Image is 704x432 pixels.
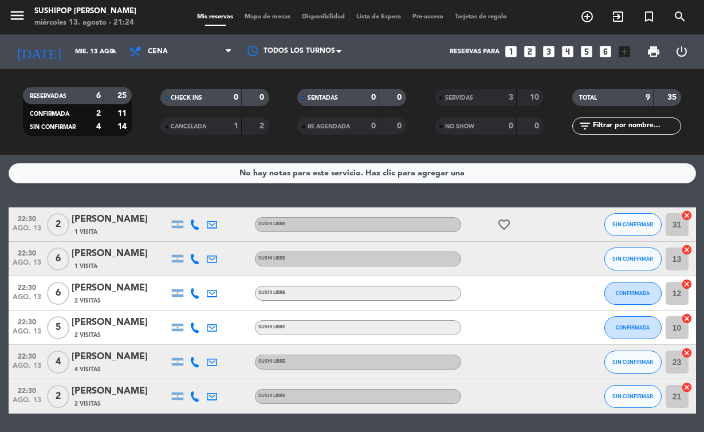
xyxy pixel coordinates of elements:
span: 4 Visitas [74,365,101,374]
button: CONFIRMADA [604,316,662,339]
strong: 0 [534,122,541,130]
button: SIN CONFIRMAR [604,213,662,236]
strong: 0 [259,93,266,101]
span: 5 [47,316,69,339]
strong: 2 [259,122,266,130]
span: 4 [47,351,69,374]
i: cancel [681,244,693,256]
i: exit_to_app [611,10,625,23]
span: 22:30 [13,383,41,396]
span: Reservas para [450,48,500,56]
span: SIN CONFIRMAR [612,221,653,227]
button: SIN CONFIRMAR [604,248,662,270]
span: CANCELADA [171,124,206,129]
span: SUSHI LIBRE [258,290,285,295]
div: miércoles 13. agosto - 21:24 [34,17,136,29]
i: add_box [617,44,632,59]
i: cancel [681,210,693,221]
strong: 0 [234,93,238,101]
span: SUSHI LIBRE [258,359,285,364]
i: power_settings_new [675,45,689,58]
span: 2 Visitas [74,331,101,340]
span: print [647,45,660,58]
i: looks_5 [579,44,594,59]
div: [PERSON_NAME] [72,281,169,296]
span: Cena [148,48,168,56]
strong: 35 [667,93,679,101]
span: 22:30 [13,211,41,225]
span: CONFIRMADA [616,290,650,296]
div: [PERSON_NAME] [72,212,169,227]
span: Reserva especial [634,7,664,26]
i: looks_6 [598,44,613,59]
button: menu [9,7,26,28]
span: 6 [47,248,69,270]
strong: 3 [509,93,513,101]
span: ago. 13 [13,328,41,341]
span: CHECK INS [171,95,202,101]
i: filter_list [578,119,592,133]
div: No hay notas para este servicio. Haz clic para agregar una [239,167,465,180]
span: SIN CONFIRMAR [612,256,653,262]
span: RESERVAR MESA [572,7,603,26]
strong: 0 [371,122,376,130]
span: SUSHI LIBRE [258,222,285,226]
span: Tarjetas de regalo [449,14,513,20]
span: CONFIRMADA [30,111,69,117]
span: ago. 13 [13,362,41,375]
strong: 4 [96,123,101,131]
span: SIN CONFIRMAR [612,393,653,399]
span: Pre-acceso [407,14,449,20]
span: SIN CONFIRMAR [30,124,76,130]
div: [PERSON_NAME] [72,384,169,399]
i: looks_3 [541,44,556,59]
span: NO SHOW [445,124,474,129]
span: SERVIDAS [445,95,473,101]
i: search [673,10,687,23]
i: looks_two [522,44,537,59]
span: BUSCAR [664,7,695,26]
span: Lista de Espera [351,14,407,20]
span: 22:30 [13,349,41,362]
i: cancel [681,382,693,393]
i: arrow_drop_down [107,45,120,58]
button: SIN CONFIRMAR [604,351,662,374]
span: RE AGENDADA [308,124,350,129]
span: RESERVADAS [30,93,66,99]
span: 2 [47,213,69,236]
span: 1 Visita [74,227,97,237]
span: 1 Visita [74,262,97,271]
strong: 25 [117,92,129,100]
span: Mapa de mesas [239,14,296,20]
div: [PERSON_NAME] [72,315,169,330]
span: 2 Visitas [74,399,101,409]
span: ago. 13 [13,293,41,307]
strong: 10 [530,93,541,101]
i: favorite_border [497,218,511,231]
i: [DATE] [9,39,69,64]
strong: 11 [117,109,129,117]
strong: 0 [397,93,404,101]
strong: 14 [117,123,129,131]
span: 6 [47,282,69,305]
strong: 2 [96,109,101,117]
i: cancel [681,347,693,359]
span: ago. 13 [13,225,41,238]
span: WALK IN [603,7,634,26]
span: SENTADAS [308,95,338,101]
div: Sushipop [PERSON_NAME] [34,6,136,17]
i: cancel [681,313,693,324]
span: 22:30 [13,315,41,328]
strong: 1 [234,122,238,130]
span: 22:30 [13,280,41,293]
span: 2 [47,385,69,408]
span: ago. 13 [13,259,41,272]
span: SIN CONFIRMAR [612,359,653,365]
span: 22:30 [13,246,41,259]
span: CONFIRMADA [616,324,650,331]
i: menu [9,7,26,24]
span: ago. 13 [13,396,41,410]
strong: 9 [646,93,650,101]
strong: 0 [397,122,404,130]
span: Mis reservas [191,14,239,20]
